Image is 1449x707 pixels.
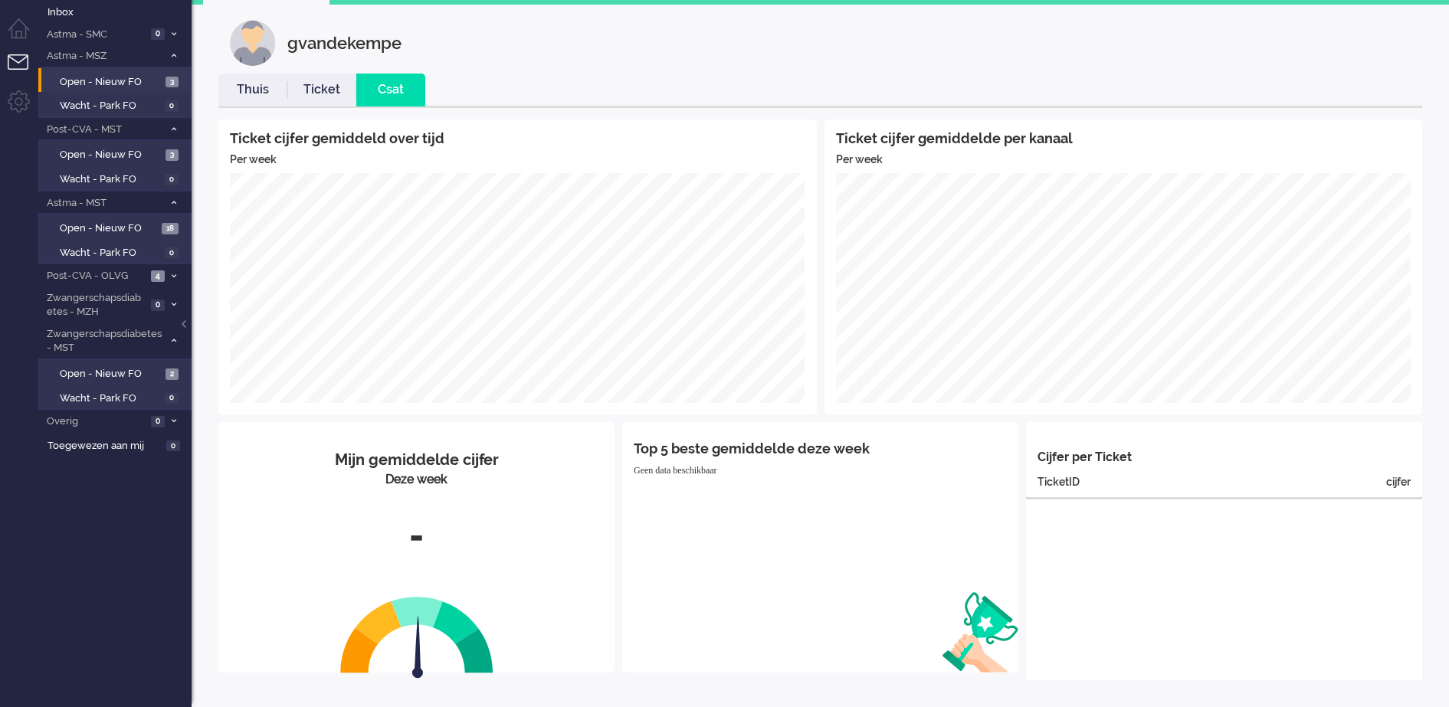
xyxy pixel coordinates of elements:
[1026,466,1255,499] div: TicketID
[151,270,165,282] span: 4
[8,54,42,89] li: Tickets menu
[44,28,146,42] span: Astma - SMC
[44,244,190,260] a: Wacht - Park FO 0
[44,219,190,236] a: Open - Nieuw FO 18
[8,18,42,53] li: Dashboard menu
[230,154,805,165] h5: Per week
[48,439,162,453] span: Toegewezen aan mij
[230,471,603,489] div: Deze week
[230,511,603,561] div: -
[44,437,192,453] a: Toegewezen aan mij 0
[48,5,192,20] span: Inbox
[151,416,165,427] span: 0
[44,73,190,90] a: Open - Nieuw FO 3
[836,154,1411,165] h5: Per week
[356,81,425,99] a: Csat
[44,146,190,162] a: Open - Nieuw FO 3
[340,596,493,673] img: semi_circle.svg
[166,440,180,452] span: 0
[60,172,161,187] span: Wacht - Park FO
[230,449,603,471] div: Mijn gemiddelde cijfer
[1255,466,1422,499] div: cijfer
[60,75,162,90] span: Open - Nieuw FO
[230,131,805,146] h4: Ticket cijfer gemiddeld over tijd
[44,97,190,113] a: Wacht - Park FO 0
[44,269,146,283] span: Post-CVA - OLVG
[634,441,1007,457] h4: Top 5 beste gemiddelde deze week
[44,170,190,187] a: Wacht - Park FO 0
[836,131,1411,146] h4: Ticket cijfer gemiddelde per kanaal
[60,246,161,260] span: Wacht - Park FO
[60,367,162,381] span: Open - Nieuw FO
[218,74,287,106] li: Thuis
[44,389,190,406] a: Wacht - Park FO 0
[44,327,163,355] span: Zwangerschapsdiabetes - MST
[165,247,179,259] span: 0
[943,592,1018,673] img: trophy.svg
[60,148,162,162] span: Open - Nieuw FO
[8,90,42,125] li: Admin menu
[634,464,1007,477] p: Geen data beschikbaar
[287,81,356,99] a: Ticket
[60,391,161,406] span: Wacht - Park FO
[44,49,163,64] span: Astma - MSZ
[162,223,179,234] span: 18
[166,149,179,161] span: 3
[44,3,192,20] a: Inbox
[44,414,146,429] span: Overig
[60,99,161,113] span: Wacht - Park FO
[44,291,146,319] span: Zwangerschapsdiabetes - MZH
[60,221,158,236] span: Open - Nieuw FO
[287,20,402,66] div: gvandekempe
[385,616,451,682] img: arrow.svg
[44,196,163,211] span: Astma - MST
[151,299,165,311] span: 0
[44,123,163,137] span: Post-CVA - MST
[356,74,425,106] li: Csat
[1038,449,1132,466] div: Cijfer per Ticket
[151,28,165,40] span: 0
[218,81,287,99] a: Thuis
[287,74,356,106] li: Ticket
[230,20,276,66] img: customer.svg
[166,368,179,380] span: 2
[166,77,179,88] span: 3
[44,365,190,381] a: Open - Nieuw FO 2
[165,174,179,185] span: 0
[165,100,179,112] span: 0
[165,393,179,404] span: 0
